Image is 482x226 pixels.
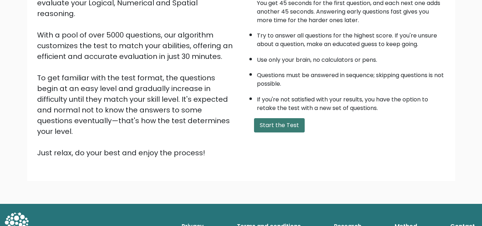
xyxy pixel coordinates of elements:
[257,28,445,49] li: Try to answer all questions for the highest score. If you're unsure about a question, make an edu...
[257,92,445,112] li: If you're not satisfied with your results, you have the option to retake the test with a new set ...
[257,67,445,88] li: Questions must be answered in sequence; skipping questions is not possible.
[254,118,305,132] button: Start the Test
[257,52,445,64] li: Use only your brain, no calculators or pens.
